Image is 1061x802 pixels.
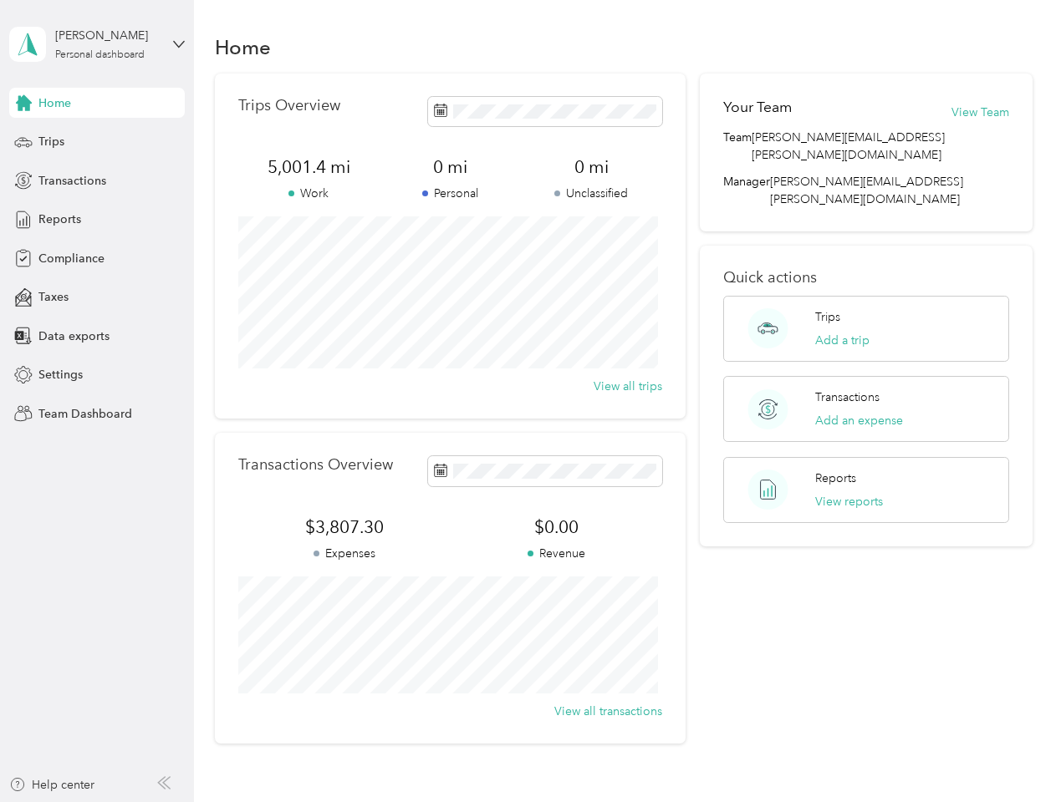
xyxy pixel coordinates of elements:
[723,173,770,208] span: Manager
[38,288,69,306] span: Taxes
[238,545,451,562] p: Expenses
[238,456,393,474] p: Transactions Overview
[38,366,83,383] span: Settings
[815,412,903,429] button: Add an expense
[815,308,840,326] p: Trips
[521,185,662,202] p: Unclassified
[450,545,662,562] p: Revenue
[38,94,71,112] span: Home
[951,104,1009,121] button: View Team
[554,703,662,720] button: View all transactions
[215,38,271,56] h1: Home
[55,27,160,44] div: [PERSON_NAME]
[55,50,145,60] div: Personal dashboard
[238,155,380,179] span: 5,001.4 mi
[238,97,340,114] p: Trips Overview
[380,155,521,179] span: 0 mi
[723,97,792,118] h2: Your Team
[521,155,662,179] span: 0 mi
[723,129,752,164] span: Team
[594,378,662,395] button: View all trips
[38,327,110,345] span: Data exports
[815,493,883,510] button: View reports
[450,515,662,539] span: $0.00
[752,129,1008,164] span: [PERSON_NAME][EMAIL_ADDRESS][PERSON_NAME][DOMAIN_NAME]
[967,708,1061,802] iframe: Everlance-gr Chat Button Frame
[238,185,380,202] p: Work
[723,269,1008,287] p: Quick actions
[38,211,81,228] span: Reports
[38,172,106,190] span: Transactions
[770,175,963,206] span: [PERSON_NAME][EMAIL_ADDRESS][PERSON_NAME][DOMAIN_NAME]
[38,405,132,423] span: Team Dashboard
[38,250,105,267] span: Compliance
[9,776,94,794] button: Help center
[380,185,521,202] p: Personal
[815,332,870,349] button: Add a trip
[38,133,64,150] span: Trips
[238,515,451,539] span: $3,807.30
[815,388,880,406] p: Transactions
[815,470,856,487] p: Reports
